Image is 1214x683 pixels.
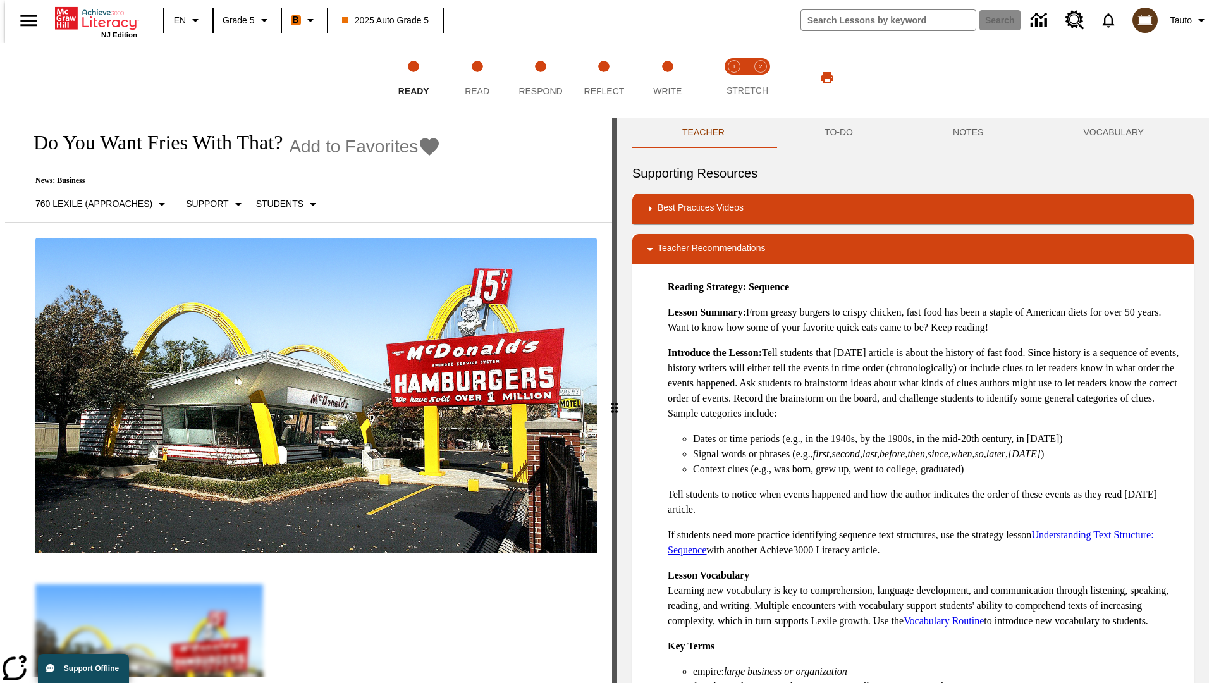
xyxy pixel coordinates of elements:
[101,31,137,39] span: NJ Edition
[632,118,775,148] button: Teacher
[256,197,303,211] p: Students
[832,448,860,459] em: second
[742,43,779,113] button: Stretch Respond step 2 of 2
[975,448,984,459] em: so
[398,86,429,96] span: Ready
[1165,9,1214,32] button: Profile/Settings
[518,86,562,96] span: Respond
[20,131,283,154] h1: Do You Want Fries With That?
[289,135,441,157] button: Add to Favorites - Do You Want Fries With That?
[251,193,326,216] button: Select Student
[653,86,682,96] span: Write
[632,194,1194,224] div: Best Practices Videos
[658,242,765,257] p: Teacher Recommendations
[617,118,1209,683] div: activity
[693,446,1184,462] li: Signal words or phrases (e.g., , , , , , , , , , )
[632,163,1194,183] h6: Supporting Resources
[174,14,186,27] span: EN
[1092,4,1125,37] a: Notifications
[668,345,1184,421] p: Tell students that [DATE] article is about the history of fast food. Since history is a sequence ...
[904,615,984,626] a: Vocabulary Routine
[5,118,612,677] div: reading
[584,86,625,96] span: Reflect
[1008,448,1041,459] em: [DATE]
[903,118,1033,148] button: NOTES
[759,63,762,70] text: 2
[693,462,1184,477] li: Context clues (e.g., was born, grew up, went to college, graduated)
[986,448,1005,459] em: later
[749,281,789,292] strong: Sequence
[168,9,209,32] button: Language: EN, Select a language
[377,43,450,113] button: Ready step 1 of 5
[35,238,597,554] img: One of the first McDonald's stores, with the iconic red sign and golden arches.
[668,281,746,292] strong: Reading Strategy:
[775,118,903,148] button: TO-DO
[440,43,513,113] button: Read step 2 of 5
[10,2,47,39] button: Open side menu
[465,86,489,96] span: Read
[1125,4,1165,37] button: Select a new avatar
[862,448,877,459] em: last
[181,193,250,216] button: Scaffolds, Support
[631,43,704,113] button: Write step 5 of 5
[951,448,972,459] em: when
[632,118,1194,148] div: Instructional Panel Tabs
[716,43,752,113] button: Stretch Read step 1 of 2
[286,9,323,32] button: Boost Class color is orange. Change class color
[668,307,746,317] strong: Lesson Summary:
[693,664,1184,679] li: empire:
[813,448,830,459] em: first
[342,14,429,27] span: 2025 Auto Grade 5
[801,10,976,30] input: search field
[880,448,905,459] em: before
[55,4,137,39] div: Home
[668,529,1154,555] a: Understanding Text Structure: Sequence
[504,43,577,113] button: Respond step 3 of 5
[907,448,925,459] em: then
[567,43,641,113] button: Reflect step 4 of 5
[1023,3,1058,38] a: Data Center
[223,14,255,27] span: Grade 5
[807,66,847,89] button: Print
[293,12,299,28] span: B
[38,654,129,683] button: Support Offline
[668,347,762,358] strong: Introduce the Lesson:
[1170,14,1192,27] span: Tauto
[1033,118,1194,148] button: VOCABULARY
[727,85,768,95] span: STRETCH
[668,305,1184,335] p: From greasy burgers to crispy chicken, fast food has been a staple of American diets for over 50 ...
[928,448,948,459] em: since
[1058,3,1092,37] a: Resource Center, Will open in new tab
[658,201,744,216] p: Best Practices Videos
[693,431,1184,446] li: Dates or time periods (e.g., in the 1940s, by the 1900s, in the mid-20th century, in [DATE])
[668,641,714,651] strong: Key Terms
[1132,8,1158,33] img: avatar image
[668,487,1184,517] p: Tell students to notice when events happened and how the author indicates the order of these even...
[218,9,277,32] button: Grade: Grade 5, Select a grade
[632,234,1194,264] div: Teacher Recommendations
[20,176,441,185] p: News: Business
[668,527,1184,558] p: If students need more practice identifying sequence text structures, use the strategy lesson with...
[732,63,735,70] text: 1
[668,570,749,581] strong: Lesson Vocabulary
[30,193,175,216] button: Select Lexile, 760 Lexile (Approaches)
[612,118,617,683] div: Press Enter or Spacebar and then press right and left arrow keys to move the slider
[724,666,847,677] em: large business or organization
[35,197,152,211] p: 760 Lexile (Approaches)
[64,664,119,673] span: Support Offline
[289,137,418,157] span: Add to Favorites
[668,568,1184,629] p: Learning new vocabulary is key to comprehension, language development, and communication through ...
[186,197,228,211] p: Support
